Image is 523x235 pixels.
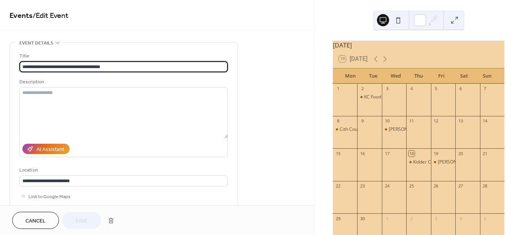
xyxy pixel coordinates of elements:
div: 17 [384,151,390,156]
div: 10 [384,118,390,124]
div: Steele Area Betterment Appreciation Lunch [431,159,455,165]
div: 30 [359,216,365,221]
div: Thu [407,68,430,84]
span: / Edit Event [33,8,68,23]
div: Cith Council Meeting [333,126,357,133]
div: Wed [385,68,407,84]
div: 29 [335,216,341,221]
div: Sat [453,68,475,84]
div: 5 [482,216,488,221]
div: 2 [409,216,414,221]
div: Sun [475,68,498,84]
div: KC Food Pantry [364,94,396,100]
div: 15 [335,151,341,156]
div: AI Assistant [37,146,64,154]
div: Title [19,52,226,60]
div: 1 [384,216,390,221]
div: 13 [458,118,463,124]
span: Link to Google Maps [29,193,70,201]
div: 9 [359,118,365,124]
div: 28 [482,183,488,189]
div: 12 [433,118,439,124]
span: Event details [19,39,53,47]
div: Fri [430,68,453,84]
div: Cith Council Meeting [340,126,383,133]
div: 11 [409,118,414,124]
div: 19 [433,151,439,156]
div: KC Food Pantry [357,94,382,100]
div: 7 [482,86,488,92]
div: 16 [359,151,365,156]
div: 5 [433,86,439,92]
div: 6 [458,86,463,92]
div: 26 [433,183,439,189]
div: [DATE] [333,41,504,50]
div: 4 [458,216,463,221]
div: Kidder County Council on Aging Board Meeting [406,159,431,165]
div: Steele Betterment Group [382,126,406,133]
div: Tue [362,68,385,84]
div: Kidder County Council on Aging Board Meeting [413,159,512,165]
div: [PERSON_NAME] Betterment Group [389,126,464,133]
div: 1 [335,86,341,92]
a: Events [10,8,33,23]
div: 8 [335,118,341,124]
div: Location [19,166,226,174]
div: Mon [339,68,362,84]
div: 25 [409,183,414,189]
div: 3 [384,86,390,92]
div: 20 [458,151,463,156]
div: 4 [409,86,414,92]
div: 24 [384,183,390,189]
div: 27 [458,183,463,189]
div: 23 [359,183,365,189]
span: Cancel [25,217,46,225]
div: 22 [335,183,341,189]
div: 14 [482,118,488,124]
div: Description [19,78,226,86]
div: 3 [433,216,439,221]
button: AI Assistant [22,144,70,154]
div: 21 [482,151,488,156]
div: 2 [359,86,365,92]
button: Cancel [12,212,59,229]
div: 18 [409,151,414,156]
